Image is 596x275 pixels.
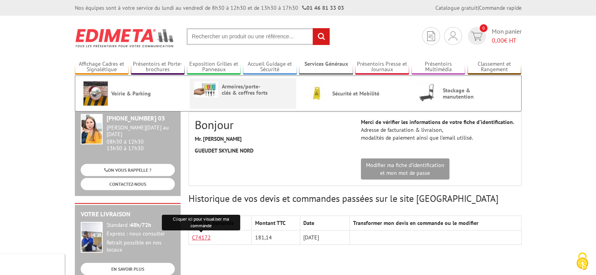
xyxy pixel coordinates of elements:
a: EN SAVOIR PLUS [81,263,175,275]
span: € HT [492,36,522,45]
strong: [PHONE_NUMBER] 03 [107,114,165,122]
strong: GUEUDET SKYLINE NORD [195,147,254,154]
a: Modifier ma fiche d'identificationet mon mot de passe [361,158,449,180]
td: [DATE] [300,230,350,245]
a: CONTACTEZ-NOUS [81,178,175,190]
div: | [435,4,522,12]
span: 0,00 [492,36,504,44]
img: devis rapide [471,32,482,41]
div: Express : nous consulter [107,230,175,237]
a: Présentoirs Multimédia [411,61,466,74]
a: Sécurité et Mobilité [304,81,402,106]
strong: Merci de vérifier les informations de votre fiche d’identification. [361,119,514,126]
h3: Historique de vos devis et commandes passées sur le site [GEOGRAPHIC_DATA] [188,194,522,204]
a: Stockage & manutention [415,81,513,106]
a: Commande rapide [479,4,522,11]
img: Stockage & manutention [415,81,439,106]
div: Nos équipes sont à votre service du lundi au vendredi de 8h30 à 12h30 et de 13h30 à 17h30 [75,4,344,12]
input: rechercher [313,28,330,45]
img: devis rapide [427,31,435,41]
th: Transformer mon devis en commande ou le modifier [350,216,521,230]
a: C74172 [192,234,211,241]
th: Date [300,216,350,230]
p: Adresse de facturation & livraison, modalités de paiement ainsi que l’email utilisé. [361,118,515,142]
a: Catalogue gratuit [435,4,478,11]
span: Armoires/porte-clés & coffres forts [222,83,269,96]
span: Stockage & manutention [443,87,490,100]
img: widget-service.jpg [81,114,103,144]
td: 181,14 [252,230,300,245]
div: 08h30 à 12h30 13h30 à 17h30 [107,124,175,151]
span: 0 [480,24,487,32]
div: Standard : [107,222,175,229]
a: Présentoirs et Porte-brochures [131,61,185,74]
span: Mon panier [492,27,522,45]
a: devis rapide 0 Mon panier 0,00€ HT [466,27,522,45]
a: Présentoirs Presse et Journaux [355,61,409,74]
a: Classement et Rangement [467,61,522,74]
img: Armoires/porte-clés & coffres forts [194,81,218,97]
strong: 01 46 81 33 03 [302,4,344,11]
button: Cookies (fenêtre modale) [569,248,596,275]
span: Sécurité et Mobilité [332,90,379,97]
th: Montant TTC [252,216,300,230]
h2: Bonjour [195,118,349,131]
img: widget-livraison.jpg [81,222,103,253]
div: Retrait possible en nos locaux [107,239,175,253]
a: ON VOUS RAPPELLE ? [81,164,175,176]
strong: Mr. [PERSON_NAME] [195,135,242,142]
img: Cookies (fenêtre modale) [572,252,592,271]
img: devis rapide [449,31,457,41]
span: Voirie & Parking [111,90,158,97]
a: Voirie & Parking [83,81,181,106]
div: [PERSON_NAME][DATE] au [DATE] [107,124,175,138]
h2: Votre livraison [81,211,175,218]
a: Exposition Grilles et Panneaux [187,61,241,74]
a: Services Généraux [299,61,353,74]
a: Accueil Guidage et Sécurité [243,61,297,74]
div: Cliquer ici pour visualiser ma commande [162,215,240,230]
img: Voirie & Parking [83,81,108,106]
img: Edimeta [75,23,175,52]
a: Armoires/porte-clés & coffres forts [194,81,292,97]
input: Rechercher un produit ou une référence... [187,28,330,45]
a: Affichage Cadres et Signalétique [75,61,129,74]
img: Sécurité et Mobilité [304,81,329,106]
strong: 48h/72h [130,221,151,228]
